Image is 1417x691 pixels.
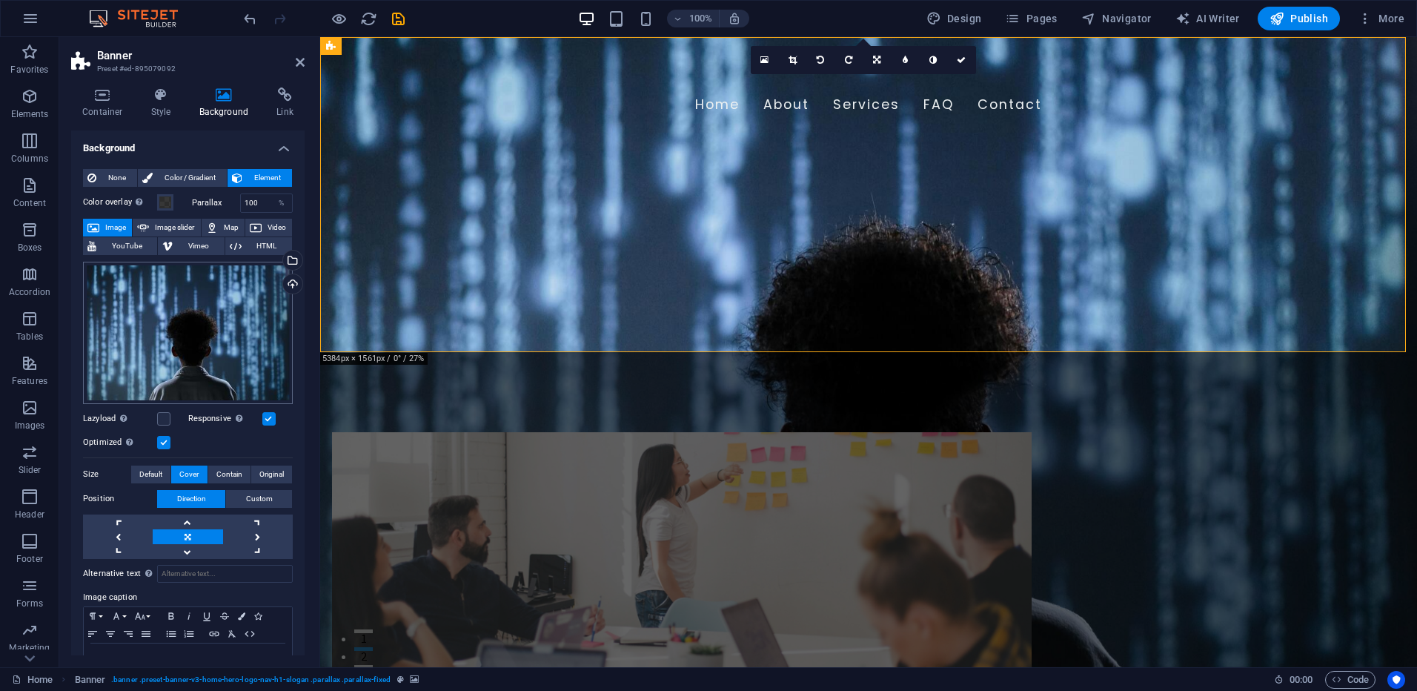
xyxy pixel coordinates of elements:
h4: Container [71,87,140,119]
button: Align Right [119,625,137,643]
p: Tables [16,331,43,343]
a: Select files from the file manager, stock photos, or upload file(s) [751,46,779,74]
button: None [83,169,137,187]
span: Image [104,219,127,237]
span: Contain [216,466,242,483]
button: HTML [241,625,259,643]
div: % [271,194,292,212]
button: Click here to leave preview mode and continue editing [330,10,348,27]
span: : [1300,674,1302,685]
button: Bold (Ctrl+B) [162,607,180,625]
span: Map [222,219,240,237]
a: Rotate right 90° [835,46,863,74]
nav: breadcrumb [75,671,419,689]
button: Colors [233,607,250,625]
button: Align Center [102,625,119,643]
span: Click to select. Double-click to edit [75,671,106,689]
button: Code [1325,671,1375,689]
i: Reload page [360,10,377,27]
i: Save (Ctrl+S) [390,10,407,27]
span: Default [139,466,162,483]
p: Marketing [9,642,50,654]
button: reload [359,10,377,27]
p: Header [15,509,44,520]
span: Code [1332,671,1369,689]
button: Element [228,169,292,187]
button: Image slider [133,219,200,237]
p: Images [15,420,45,432]
button: Italic (Ctrl+I) [180,607,198,625]
button: save [389,10,407,27]
button: Usercentrics [1387,671,1405,689]
button: 1 [34,592,53,596]
button: Image [83,219,132,237]
button: Font Size [131,607,155,625]
p: Elements [11,108,49,120]
a: Click to cancel selection. Double-click to open Pages [12,671,53,689]
p: Footer [16,553,43,565]
a: Confirm ( Ctrl ⏎ ) [948,46,976,74]
span: YouTube [101,237,153,255]
h3: Preset #ed-895079092 [97,62,275,76]
h4: Background [71,130,305,157]
label: Lazyload [83,410,157,428]
button: 100% [667,10,720,27]
button: Contain [208,466,250,483]
label: Image caption [83,589,293,606]
i: This element is a customizable preset [397,675,404,684]
button: Publish [1258,7,1340,30]
span: Video [266,219,288,237]
button: More [1352,7,1410,30]
button: HTML [225,237,292,255]
span: More [1358,11,1404,26]
label: Optimized [83,434,157,452]
p: Accordion [9,286,50,298]
h4: Background [188,87,266,119]
label: Size [83,466,131,483]
span: . banner .preset-banner-v3-home-hero-logo-nav-h1-slogan .parallax .parallax-fixed [111,671,391,689]
span: Custom [246,490,273,508]
button: Insert Link [205,625,223,643]
h6: Session time [1274,671,1313,689]
a: Blur [892,46,920,74]
span: Original [259,466,284,483]
a: Rotate left 90° [807,46,835,74]
span: Direction [177,490,206,508]
button: Design [920,7,988,30]
button: Strikethrough [216,607,233,625]
button: 2 [34,610,53,614]
h4: Link [265,87,305,119]
i: Undo: Subpages height (set_height -> default) (Ctrl+Z) [242,10,259,27]
i: This element contains a background [410,675,419,684]
button: Navigator [1075,7,1158,30]
span: Image slider [153,219,196,237]
button: Original [251,466,292,483]
button: Icons [250,607,266,625]
span: Vimeo [177,237,219,255]
button: Underline (Ctrl+U) [198,607,216,625]
button: Paragraph Format [84,607,107,625]
button: Direction [157,490,225,508]
a: Change orientation [863,46,892,74]
span: None [101,169,133,187]
a: Crop mode [779,46,807,74]
button: Ordered List [180,625,198,643]
span: HTML [246,237,288,255]
p: Forms [16,598,43,609]
h2: Banner [97,49,305,62]
input: Alternative text... [157,565,293,583]
p: Boxes [18,242,42,254]
p: Columns [11,153,48,165]
button: Custom [226,490,292,508]
h4: Style [140,87,188,119]
button: Unordered List [162,625,180,643]
button: Vimeo [158,237,224,255]
div: Design (Ctrl+Alt+Y) [920,7,988,30]
span: Element [247,169,288,187]
p: Features [12,375,47,387]
a: Greyscale [920,46,948,74]
label: Position [83,490,157,508]
button: Map [202,219,245,237]
label: Responsive [188,410,262,428]
img: Editor Logo [85,10,196,27]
